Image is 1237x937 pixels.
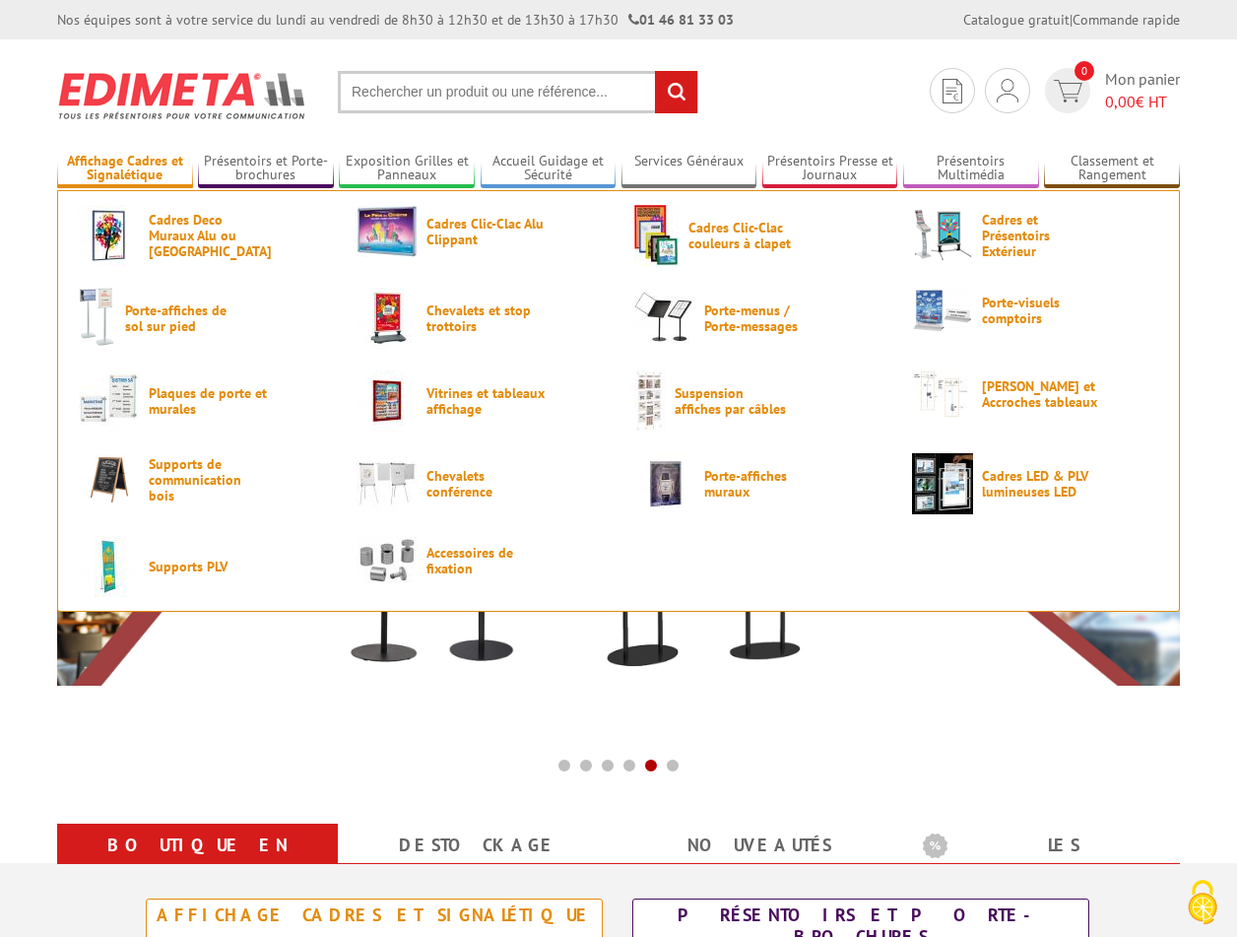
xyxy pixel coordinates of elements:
span: Supports PLV [149,559,267,574]
a: Commande rapide [1073,11,1180,29]
span: Chevalets et stop trottoirs [426,302,545,334]
a: Présentoirs et Porte-brochures [198,153,334,185]
a: nouveautés [642,828,876,863]
a: Supports PLV [79,536,325,597]
img: Plaques de porte et murales [79,370,140,432]
a: Vitrines et tableaux affichage [357,370,603,432]
img: Cookies (fenêtre modale) [1178,878,1227,927]
a: Supports de communication bois [79,453,325,505]
a: Affichage Cadres et Signalétique [57,153,193,185]
span: Supports de communication bois [149,456,267,503]
img: devis rapide [997,79,1018,102]
a: Accueil Guidage et Sécurité [481,153,617,185]
img: Accessoires de fixation [357,536,418,584]
span: Cadres Clic-Clac Alu Clippant [426,216,545,247]
span: Cadres et Présentoirs Extérieur [982,212,1100,259]
img: Porte-menus / Porte-messages [634,288,695,349]
img: Cadres Clic-Clac Alu Clippant [357,205,418,257]
span: Cadres Deco Muraux Alu ou [GEOGRAPHIC_DATA] [149,212,267,259]
img: Cadres LED & PLV lumineuses LED [912,453,973,514]
strong: 01 46 81 33 03 [628,11,734,29]
img: Vitrines et tableaux affichage [357,370,418,432]
img: Porte-affiches muraux [634,453,695,514]
img: Supports de communication bois [79,453,140,505]
a: Porte-affiches muraux [634,453,880,514]
a: Services Généraux [621,153,757,185]
img: Porte-visuels comptoirs [912,288,973,333]
div: | [963,10,1180,30]
span: Chevalets conférence [426,468,545,500]
span: Porte-menus / Porte-messages [704,302,822,334]
img: Cadres Deco Muraux Alu ou Bois [79,205,140,266]
a: Cadres LED & PLV lumineuses LED [912,453,1158,514]
a: Suspension affiches par câbles [634,370,880,432]
span: Cadres Clic-Clac couleurs à clapet [688,220,807,251]
img: Cadres Clic-Clac couleurs à clapet [634,205,680,266]
img: devis rapide [1054,80,1082,102]
a: Plaques de porte et murales [79,370,325,432]
a: Cadres et Présentoirs Extérieur [912,205,1158,266]
input: rechercher [655,71,697,113]
span: 0,00 [1105,92,1136,111]
span: Porte-affiches muraux [704,468,822,500]
a: Classement et Rangement [1044,153,1180,185]
a: Catalogue gratuit [963,11,1070,29]
img: Chevalets conférence [357,453,418,514]
input: Rechercher un produit ou une référence... [338,71,698,113]
div: Affichage Cadres et Signalétique [152,904,597,926]
a: Cadres Deco Muraux Alu ou [GEOGRAPHIC_DATA] [79,205,325,266]
a: Accessoires de fixation [357,536,603,584]
span: [PERSON_NAME] et Accroches tableaux [982,378,1100,410]
span: Accessoires de fixation [426,545,545,576]
a: devis rapide 0 Mon panier 0,00€ HT [1040,68,1180,113]
span: Porte-visuels comptoirs [982,295,1100,326]
span: € HT [1105,91,1180,113]
a: Cadres Clic-Clac Alu Clippant [357,205,603,257]
span: Vitrines et tableaux affichage [426,385,545,417]
a: Les promotions [923,828,1156,899]
img: Suspension affiches par câbles [634,370,666,432]
a: Chevalets conférence [357,453,603,514]
img: Supports PLV [79,536,140,597]
span: Cadres LED & PLV lumineuses LED [982,468,1100,500]
a: Boutique en ligne [81,828,314,899]
a: Porte-affiches de sol sur pied [79,288,325,349]
a: Cadres Clic-Clac couleurs à clapet [634,205,880,266]
a: Chevalets et stop trottoirs [357,288,603,349]
a: Porte-visuels comptoirs [912,288,1158,333]
img: devis rapide [943,79,962,103]
img: Cimaises et Accroches tableaux [912,370,973,418]
span: Suspension affiches par câbles [675,385,793,417]
span: Plaques de porte et murales [149,385,267,417]
img: Présentoir, panneau, stand - Edimeta - PLV, affichage, mobilier bureau, entreprise [57,59,308,132]
b: Les promotions [923,828,1169,867]
span: 0 [1074,61,1094,81]
span: Mon panier [1105,68,1180,113]
div: Nos équipes sont à votre service du lundi au vendredi de 8h30 à 12h30 et de 13h30 à 17h30 [57,10,734,30]
a: Porte-menus / Porte-messages [634,288,880,349]
img: Porte-affiches de sol sur pied [79,288,116,349]
img: Chevalets et stop trottoirs [357,288,418,349]
a: [PERSON_NAME] et Accroches tableaux [912,370,1158,418]
button: Cookies (fenêtre modale) [1168,870,1237,937]
img: Cadres et Présentoirs Extérieur [912,205,973,266]
a: Destockage [361,828,595,863]
a: Présentoirs Multimédia [903,153,1039,185]
a: Présentoirs Presse et Journaux [762,153,898,185]
span: Porte-affiches de sol sur pied [125,302,243,334]
a: Exposition Grilles et Panneaux [339,153,475,185]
